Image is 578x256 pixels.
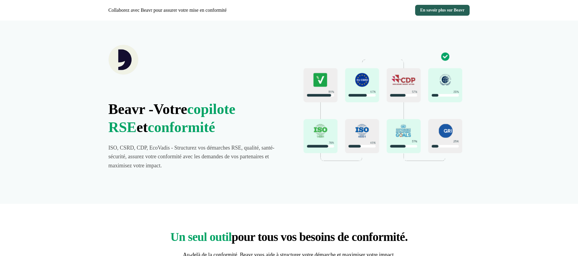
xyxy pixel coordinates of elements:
[108,228,470,246] p: pour tous vos besoins de conformité.
[148,119,215,135] span: conformité
[170,230,232,244] span: Un seul outil
[108,144,281,170] p: ISO, CSRD, CDP, EcoVadis - Structurez vos démarches RSE, qualité, santé-sécurité, assurez votre c...
[108,7,227,14] p: Collaborez avec Beavr pour assurer votre mise en conformité
[108,101,235,135] strong: Votre et
[415,5,470,16] a: En savoir plus sur Beavr
[108,82,281,136] p: Beavr -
